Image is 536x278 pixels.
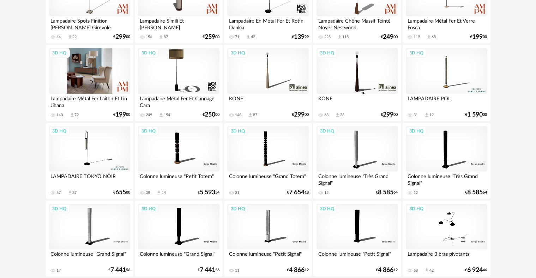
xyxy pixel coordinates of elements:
[424,268,429,273] span: Download icon
[324,190,329,195] div: 12
[251,35,255,40] div: 42
[335,112,340,118] span: Download icon
[57,113,63,118] div: 140
[73,35,77,40] div: 22
[317,126,337,136] div: 3D HQ
[135,123,222,199] a: 3D HQ Colonne lumineuse "Petit Totem" 38 Download icon 14 €5 59354
[49,94,130,108] div: Lampadaire Métal Fer Laiton Et Lin Jihana
[49,204,70,213] div: 3D HQ
[324,35,331,40] div: 228
[158,112,164,118] span: Download icon
[108,268,130,273] div: € 56
[113,190,130,195] div: € 00
[381,112,398,117] div: € 00
[113,35,130,40] div: € 00
[324,113,329,118] div: 63
[228,204,248,213] div: 3D HQ
[162,190,166,195] div: 14
[138,249,219,264] div: Colonne lumineuse "Grand Signal"
[317,94,398,108] div: KONE
[49,48,70,58] div: 3D HQ
[46,123,133,199] a: 3D HQ LAMPADAIRE TOKYO NOIR 67 Download icon 37 €65500
[378,190,394,195] span: 8 585
[228,48,248,58] div: 3D HQ
[156,190,162,195] span: Download icon
[414,190,418,195] div: 12
[235,190,239,195] div: 31
[340,113,344,118] div: 33
[246,35,251,40] span: Download icon
[406,126,427,136] div: 3D HQ
[342,35,349,40] div: 118
[67,190,73,195] span: Download icon
[46,201,133,277] a: 3D HQ Colonne lumineuse "Grand Signal" 17 €7 44156
[381,35,398,40] div: € 00
[414,268,418,273] div: 68
[465,190,487,195] div: € 64
[465,268,487,273] div: € 46
[198,190,219,195] div: € 54
[468,268,483,273] span: 6 924
[403,45,490,121] a: 3D HQ LAMPADAIRE POL 31 Download icon 12 €1 59000
[227,94,308,108] div: KONE
[289,190,305,195] span: 7 654
[57,35,61,40] div: 44
[292,35,309,40] div: € 99
[138,16,219,30] div: Lampadaire Simili Et [PERSON_NAME]
[227,16,308,30] div: Lampadaire En Métal Fer Et Rotin Dankia
[470,35,487,40] div: € 00
[287,190,309,195] div: € 18
[67,35,73,40] span: Download icon
[289,268,305,273] span: 4 866
[146,35,152,40] div: 156
[57,190,61,195] div: 67
[57,268,61,273] div: 17
[376,268,398,273] div: € 12
[383,35,394,40] span: 249
[205,112,215,117] span: 250
[406,172,487,186] div: Colonne lumineuse "Très Grand Signal"
[317,172,398,186] div: Colonne lumineuse "Très Grand Signal"
[49,249,130,264] div: Colonne lumineuse "Grand Signal"
[313,123,401,199] a: 3D HQ Colonne lumineuse "Très Grand Signal" 12 €8 58564
[224,123,312,199] a: 3D HQ Colonne lumineuse "Grand Totem" 31 €7 65418
[203,35,219,40] div: € 00
[426,35,432,40] span: Download icon
[235,113,241,118] div: 148
[248,112,253,118] span: Download icon
[75,113,79,118] div: 79
[429,268,434,273] div: 42
[115,190,126,195] span: 655
[205,35,215,40] span: 259
[253,113,257,118] div: 87
[138,126,159,136] div: 3D HQ
[383,112,394,117] span: 299
[406,16,487,30] div: Lampadaire Métal Fer Et Verre Fosca
[337,35,342,40] span: Download icon
[317,249,398,264] div: Colonne lumineuse "Petit Signal"
[49,126,70,136] div: 3D HQ
[235,268,239,273] div: 11
[294,35,305,40] span: 139
[200,268,215,273] span: 7 441
[287,268,309,273] div: € 12
[115,35,126,40] span: 299
[203,112,219,117] div: € 00
[313,201,401,277] a: 3D HQ Colonne lumineuse "Petit Signal" €4 86612
[200,190,215,195] span: 5 593
[432,35,436,40] div: 68
[429,113,434,118] div: 12
[46,45,133,121] a: 3D HQ Lampadaire Métal Fer Laiton Et Lin Jihana 140 Download icon 79 €19900
[224,45,312,121] a: 3D HQ KONE 148 Download icon 87 €29900
[198,268,219,273] div: € 56
[227,249,308,264] div: Colonne lumineuse "Petit Signal"
[164,35,168,40] div: 87
[146,113,152,118] div: 249
[164,113,170,118] div: 154
[70,112,75,118] span: Download icon
[313,45,401,121] a: 3D HQ KONE 63 Download icon 33 €29900
[227,172,308,186] div: Colonne lumineuse "Grand Totem"
[317,16,398,30] div: Lampadaire Chêne Massif Teinté Noyer Nestwood
[73,190,77,195] div: 37
[135,45,222,121] a: 3D HQ Lampadaire Métal Fer Et Cannage Cara 249 Download icon 154 €25000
